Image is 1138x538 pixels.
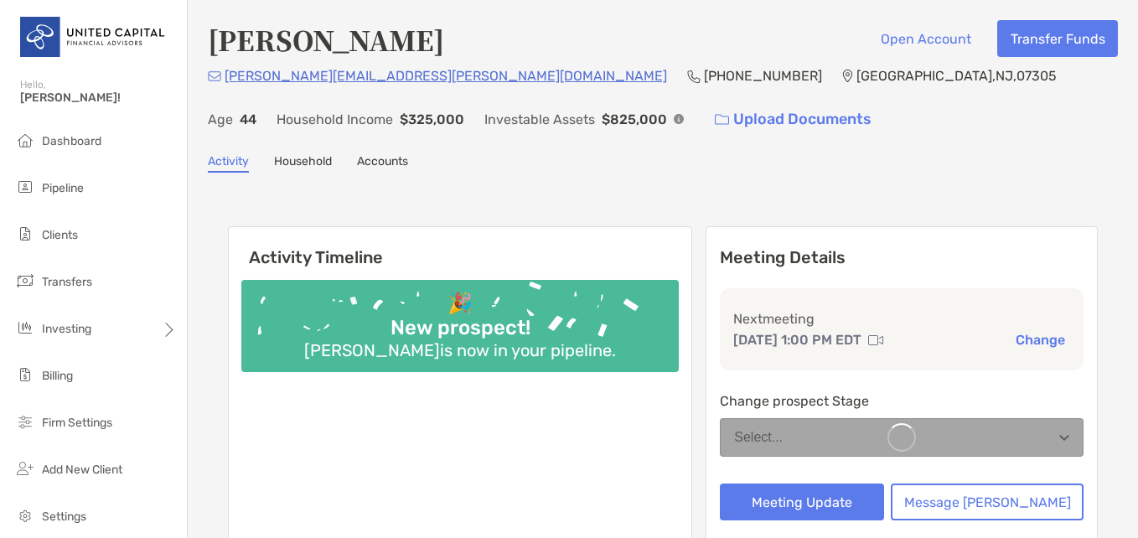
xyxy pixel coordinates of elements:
h6: Activity Timeline [229,227,691,267]
span: Billing [42,369,73,383]
a: Household [274,154,332,173]
p: Meeting Details [720,247,1084,268]
img: firm-settings icon [15,411,35,432]
div: 🎉 [441,292,479,316]
img: dashboard icon [15,130,35,150]
span: Add New Client [42,463,122,477]
img: Info Icon [674,114,684,124]
button: Meeting Update [720,484,884,520]
p: $825,000 [602,109,667,130]
img: transfers icon [15,271,35,291]
span: [PERSON_NAME]! [20,91,177,105]
span: Transfers [42,275,92,289]
button: Message [PERSON_NAME] [891,484,1084,520]
span: Dashboard [42,134,101,148]
span: Clients [42,228,78,242]
h4: [PERSON_NAME] [208,20,444,59]
img: settings icon [15,505,35,525]
img: investing icon [15,318,35,338]
img: communication type [868,334,883,347]
button: Change [1011,331,1070,349]
p: [DATE] 1:00 PM EDT [733,329,861,350]
img: Location Icon [842,70,853,83]
div: [PERSON_NAME] is now in your pipeline. [297,340,623,360]
img: add_new_client icon [15,458,35,479]
a: Accounts [357,154,408,173]
img: button icon [715,114,729,126]
p: Age [208,109,233,130]
button: Open Account [867,20,984,57]
p: [GEOGRAPHIC_DATA] , NJ , 07305 [856,65,1057,86]
p: $325,000 [400,109,464,130]
div: New prospect! [384,316,537,340]
span: Firm Settings [42,416,112,430]
img: clients icon [15,224,35,244]
button: Transfer Funds [997,20,1118,57]
span: Pipeline [42,181,84,195]
img: Email Icon [208,71,221,81]
img: pipeline icon [15,177,35,197]
a: Upload Documents [704,101,882,137]
img: billing icon [15,365,35,385]
p: [PERSON_NAME][EMAIL_ADDRESS][PERSON_NAME][DOMAIN_NAME] [225,65,667,86]
p: Investable Assets [484,109,595,130]
p: Next meeting [733,308,1070,329]
a: Activity [208,154,249,173]
img: United Capital Logo [20,7,167,67]
p: Household Income [277,109,393,130]
p: Change prospect Stage [720,391,1084,411]
span: Settings [42,510,86,524]
p: 44 [240,109,256,130]
span: Investing [42,322,91,336]
p: [PHONE_NUMBER] [704,65,822,86]
img: Phone Icon [687,70,701,83]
